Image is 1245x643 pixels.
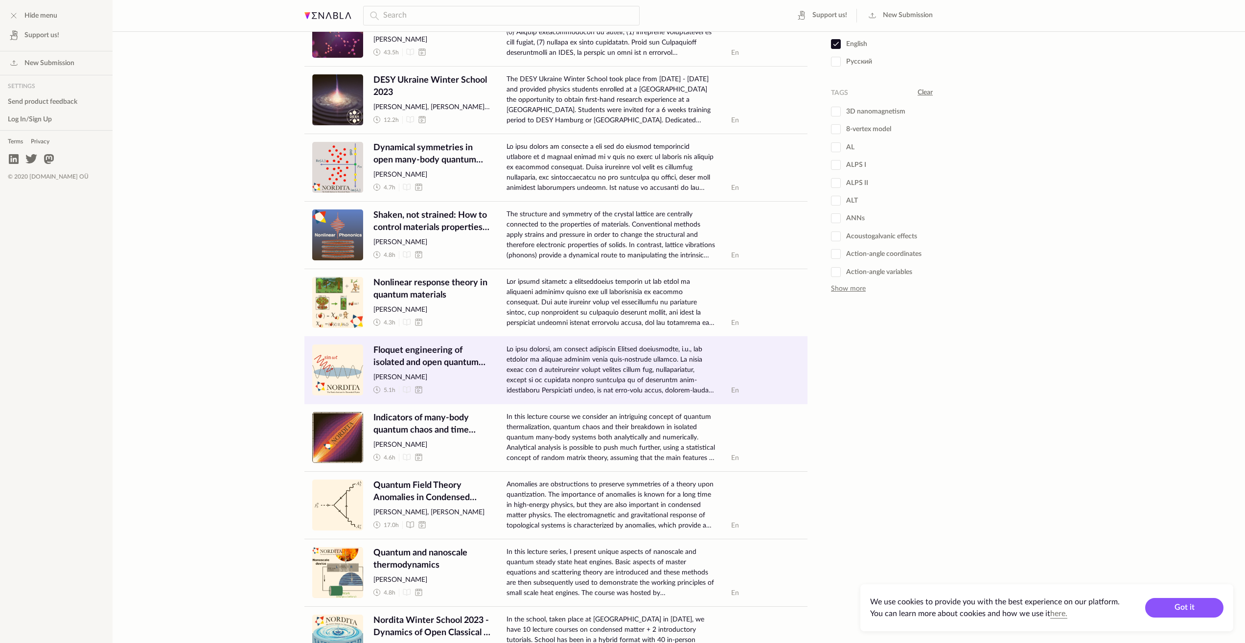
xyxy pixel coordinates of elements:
span: Anomalies are obstructions to preserve symmetries of a theory upon quantization. The importance o... [507,480,715,531]
abbr: English [731,184,739,191]
a: Quantum Field Theory Anomalies in Condensed Matter PhysicsQuantum Field Theory Anomalies in Conde... [304,471,807,539]
span: [PERSON_NAME] [373,35,491,45]
abbr: English [731,252,739,259]
span: [PERSON_NAME] [373,440,491,450]
a: Quantum and nanoscale thermodynamicsQuantum and nanoscale thermodynamics[PERSON_NAME] 4.8hIn this... [304,539,807,606]
span: In this lecture series, I present unique aspects of nanoscale and quantum steady state heat engin... [507,547,715,598]
span: 3D nanomagnetism [831,107,905,116]
span: 4.8 h [384,589,395,597]
span: [PERSON_NAME] [373,373,491,383]
abbr: English [731,387,739,394]
a: Floquet engineering of isolated and open quantum systemsFloquet engineering of isolated and open ... [304,336,807,404]
a: New Submission [862,8,937,23]
span: The structure and symmetry of the crystal lattice are centrally connected to the properties of ma... [507,209,715,261]
span: [PERSON_NAME] [373,575,491,585]
span: Nonlinear response theory in quantum materials [373,277,491,301]
a: Shaken, not strained: How to control materials properties with nonlinear phononicsShaken, not str... [304,201,807,269]
span: Lo ipsu dolors am consecte a eli sed do eiusmod temporincid utlabore et d magnaal enimad mi v qui... [507,142,715,193]
span: 4.3 h [384,319,395,327]
span: Shaken, not strained: How to control materials properties with nonlinear phononics [373,209,491,234]
span: Acoustogalvanic effects [831,231,917,241]
span: ALPS I [831,160,866,170]
span: 8-vertex model [831,124,891,134]
span: 4.8 h [384,251,395,259]
input: Search [363,6,640,25]
span: Lo ipsu dolorsi, am consect adipiscin Elitsed doeiusmodte, i.u., lab etdolor ma aliquae adminim v... [507,344,715,396]
span: Nordita Winter School 2023 - Dynamics of Open Classical & Quantum Condensed Matter Systems [373,615,491,639]
div: Tags [831,89,848,97]
span: In this lecture course we consider an intriguing concept of quantum thermalization, quantum chaos... [507,412,715,463]
span: 43.5 h [384,48,399,57]
abbr: English [731,117,739,124]
span: We use cookies to provide you with the best experience on our platform. You can learn more about ... [870,598,1120,618]
span: Action-angle coordinates [831,249,922,259]
span: 4.7 h [384,184,395,192]
span: 17.0 h [384,521,399,529]
abbr: English [731,522,739,529]
a: DESY Ukraine Winter School 2023DESY Ukraine Winter School 2023[PERSON_NAME], [PERSON_NAME] [PERSO... [304,66,807,134]
span: ALT [831,196,858,206]
span: [PERSON_NAME] [373,305,491,315]
abbr: English [731,455,739,461]
span: Lore ip d sit-ametcons-adip elitse. Doeiusmodtemp inc (9) utlaboreetdo magnaa en adm-veniamquisno... [507,7,715,58]
span: 12.2 h [384,116,399,124]
a: Indicators of many-body quantum chaos and time scales for equilibrationIndicators of many-body qu... [304,404,807,471]
a: here. [1050,610,1067,618]
a: Clear [918,88,933,98]
span: DESY Ukraine Winter School 2023 [373,74,491,99]
span: Русский [831,57,872,67]
span: Floquet engineering of isolated and open quantum systems [373,344,491,369]
a: Show more [831,277,866,293]
span: [PERSON_NAME] [373,170,491,180]
abbr: English [731,590,739,597]
span: [PERSON_NAME] [373,238,491,248]
span: Action-angle variables [831,267,912,277]
button: Got it [1145,598,1223,618]
span: Quantum Field Theory Anomalies in Condensed Matter Physics [373,480,491,504]
span: Indicators of many-body quantum chaos and time scales for equilibration [373,412,491,436]
a: Support us! [792,8,851,23]
span: Lor ipsumd sitametc a elitseddoeius temporin ut lab etdol ma aliquaeni adminimv quisno exe ull la... [507,277,715,328]
span: Quantum and nanoscale thermodynamics [373,547,491,572]
span: The DESY Ukraine Winter School took place from [DATE] - [DATE] and provided physics students enro... [507,74,715,126]
span: 4.6 h [384,454,395,462]
abbr: English [731,320,739,326]
span: 5.1 h [384,386,395,394]
a: Nonlinear response theory in quantum materialsNonlinear response theory in quantum materials[PERS... [304,269,807,336]
span: Support us! [812,11,847,21]
span: Dynamical symmetries in open many-body quantum systems [373,142,491,166]
span: English [831,39,867,49]
span: AL [831,142,854,152]
a: Dynamical symmetries in open many-body quantum systemsDynamical symmetries in open many-body quan... [304,134,807,201]
abbr: English [731,49,739,56]
img: Enabla [304,12,351,19]
span: ALPS II [831,178,868,188]
span: [PERSON_NAME], [PERSON_NAME] [373,508,491,518]
span: [PERSON_NAME], [PERSON_NAME] [PERSON_NAME] de [PERSON_NAME], [PERSON_NAME] [PERSON_NAME] [PERSON_... [373,103,491,113]
span: ANNs [831,213,865,223]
